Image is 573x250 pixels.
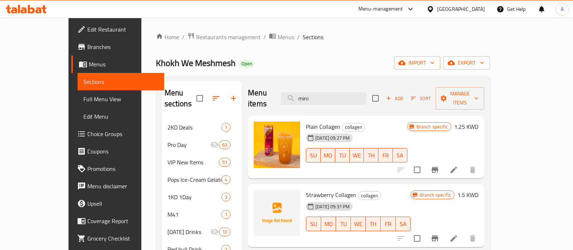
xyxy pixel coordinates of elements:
[207,90,225,107] span: Sort sections
[167,228,210,236] span: [DATE] Drinks
[383,93,406,104] button: Add
[457,190,478,200] h6: 1.5 KWD
[219,142,230,148] span: 63
[225,90,242,107] button: Add section
[156,32,490,42] nav: breadcrumb
[254,190,300,236] img: Strawberry Collagen
[399,219,408,229] span: SA
[87,199,158,208] span: Upsell
[561,5,564,13] span: A
[165,87,197,109] h2: Menu sections
[221,193,231,201] div: items
[269,32,294,42] a: Menus
[83,77,158,86] span: Sections
[441,89,478,107] span: Manage items
[342,123,365,131] span: collagen
[350,148,364,163] button: WE
[162,206,242,223] div: M411
[309,219,318,229] span: SU
[411,94,431,103] span: Sort
[368,91,383,106] span: Select section
[71,38,164,56] a: Branches
[89,60,158,69] span: Menus
[222,124,230,131] span: 1
[219,229,230,235] span: 10
[353,150,361,161] span: WE
[321,148,335,163] button: MO
[238,60,255,68] div: Open
[167,158,219,167] span: VIP New Items
[410,231,425,246] span: Select to update
[87,164,158,173] span: Promotions
[306,189,356,200] span: Strawberry Collagen
[410,162,425,177] span: Select to update
[162,171,242,188] div: Pops Ice-Cream Gelato4
[335,148,350,163] button: TU
[87,130,158,138] span: Choice Groups
[342,123,365,132] div: collagen
[167,123,221,132] div: 2KD Deals
[324,219,333,229] span: MO
[464,161,481,179] button: delete
[196,33,261,41] span: Restaurants management
[78,90,164,108] a: Full Menu View
[358,192,381,200] span: collagen
[381,150,390,161] span: FR
[443,56,490,70] button: export
[210,140,219,149] svg: Inactive section
[436,87,484,110] button: Manage items
[71,195,164,212] a: Upsell
[167,175,221,184] div: Pops Ice-Cream Gelato
[263,33,266,41] li: /
[87,25,158,34] span: Edit Restaurant
[162,188,242,206] div: 1KD 1Day3
[354,219,363,229] span: WE
[182,33,184,41] li: /
[87,234,158,243] span: Grocery Checklist
[83,112,158,121] span: Edit Menu
[339,219,348,229] span: TU
[312,203,353,210] span: [DATE] 09:31 PM
[187,32,261,42] a: Restaurants management
[222,176,230,183] span: 4
[278,33,294,41] span: Menus
[426,161,444,179] button: Branch-specific-item
[162,223,242,241] div: [DATE] Drinks10
[167,210,221,219] span: M41
[336,217,351,231] button: TU
[449,58,484,67] span: export
[309,150,318,161] span: SU
[385,94,404,103] span: Add
[222,194,230,201] span: 3
[87,217,158,225] span: Coverage Report
[156,55,236,71] span: Khokh We Meshmesh
[369,219,378,229] span: TH
[221,123,231,132] div: items
[281,92,366,105] input: search
[381,217,395,231] button: FR
[324,150,332,161] span: MO
[71,21,164,38] a: Edit Restaurant
[306,121,340,132] span: Plain Collagen
[417,192,454,198] span: Branch specific
[394,56,440,70] button: import
[210,228,219,236] svg: Inactive section
[454,122,478,132] h6: 1.25 KWD
[366,217,381,231] button: TH
[156,33,179,41] a: Home
[383,93,406,104] span: Add item
[449,165,458,174] a: Edit menu item
[71,143,164,160] a: Coupons
[378,148,393,163] button: FR
[409,93,433,104] button: Sort
[87,182,158,190] span: Menu disclaimer
[338,150,347,161] span: TU
[358,5,403,13] div: Menu-management
[437,5,485,13] div: [GEOGRAPHIC_DATA]
[254,122,300,168] img: Plain Collagen
[219,228,231,236] div: items
[71,177,164,195] a: Menu disclaimer
[167,193,221,201] span: 1KD 1Day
